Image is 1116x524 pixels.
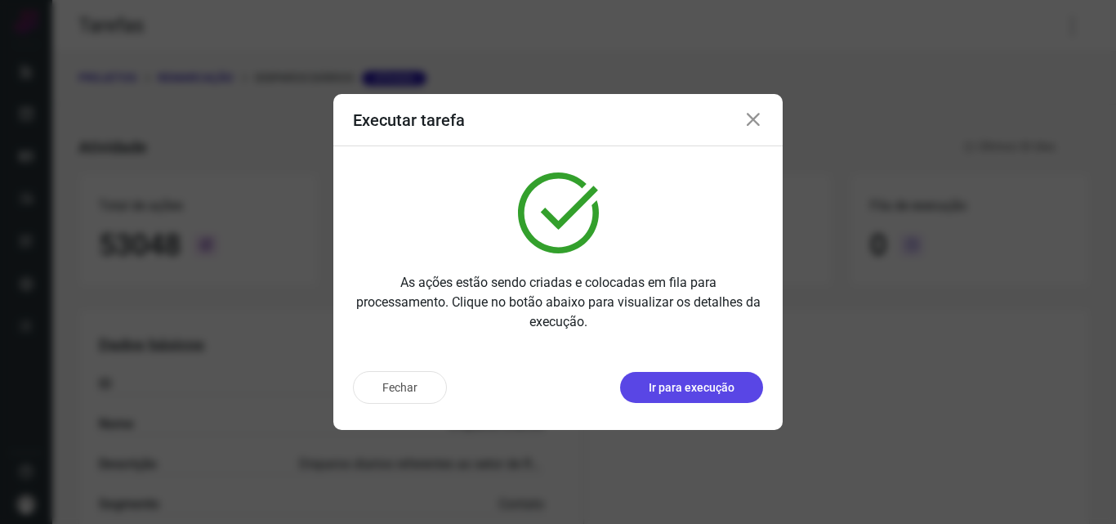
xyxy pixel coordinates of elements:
img: verified.svg [518,172,599,253]
h3: Executar tarefa [353,110,465,130]
p: Ir para execução [649,379,734,396]
p: As ações estão sendo criadas e colocadas em fila para processamento. Clique no botão abaixo para ... [353,273,763,332]
button: Fechar [353,371,447,404]
button: Ir para execução [620,372,763,403]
